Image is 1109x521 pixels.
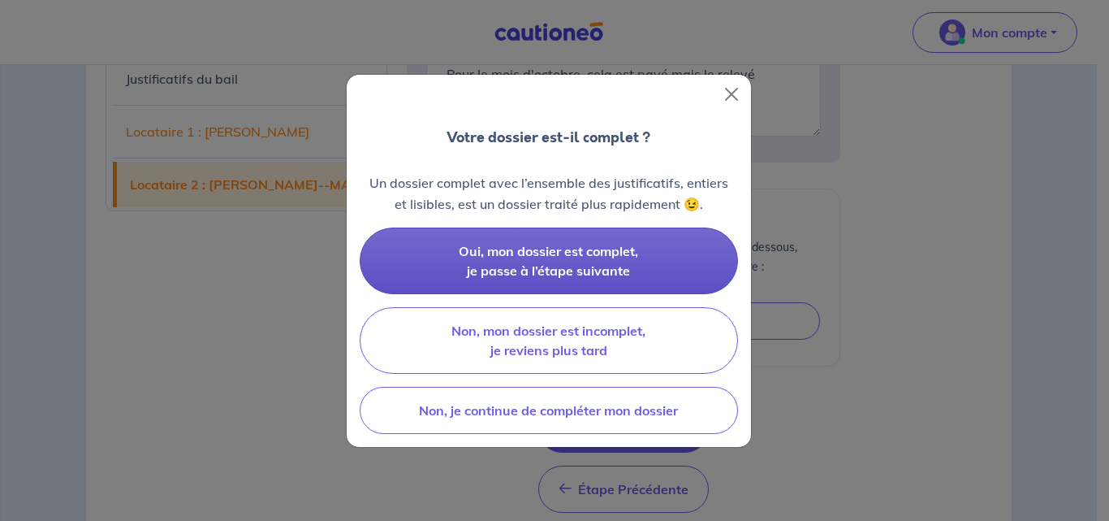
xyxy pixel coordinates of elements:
[360,307,738,374] button: Non, mon dossier est incomplet, je reviens plus tard
[360,172,738,215] p: Un dossier complet avec l’ensemble des justificatifs, entiers et lisibles, est un dossier traité ...
[718,81,744,107] button: Close
[360,228,738,294] button: Oui, mon dossier est complet, je passe à l’étape suivante
[419,402,678,419] span: Non, je continue de compléter mon dossier
[447,127,650,148] p: Votre dossier est-il complet ?
[459,243,638,279] span: Oui, mon dossier est complet, je passe à l’étape suivante
[360,387,738,434] button: Non, je continue de compléter mon dossier
[451,323,645,358] span: Non, mon dossier est incomplet, je reviens plus tard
